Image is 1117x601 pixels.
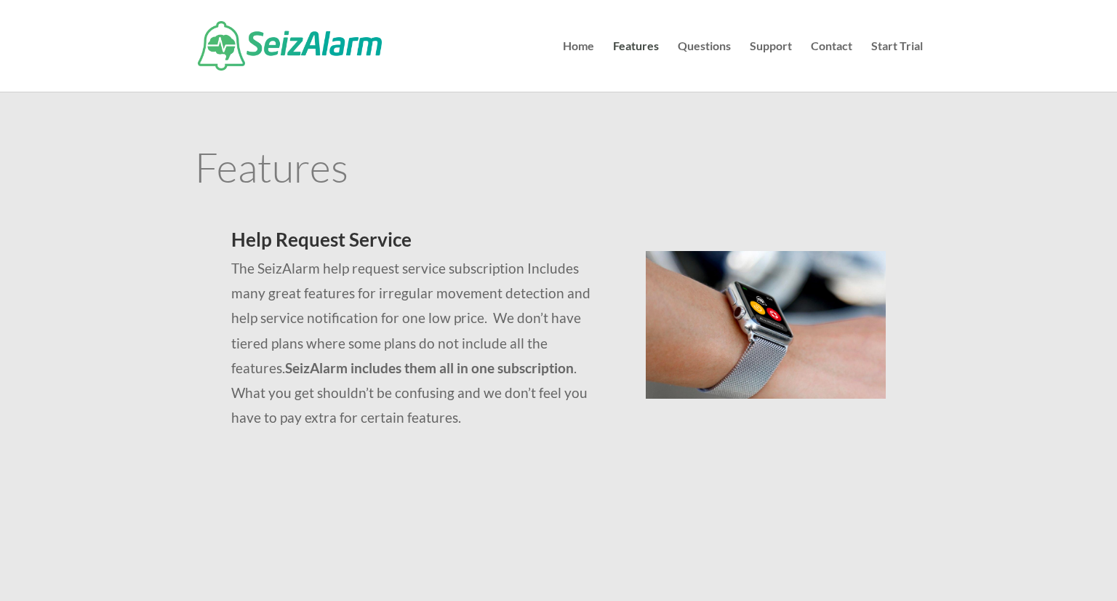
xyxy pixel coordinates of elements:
a: Contact [811,41,852,92]
p: The SeizAlarm help request service subscription Includes many great features for irregular moveme... [231,256,610,430]
a: Home [563,41,594,92]
a: Support [750,41,792,92]
a: Features [613,41,659,92]
a: Start Trial [871,41,923,92]
img: seizalarm-on-wrist [646,251,886,399]
strong: SeizAlarm includes them all in one subscription [285,359,574,376]
a: Questions [678,41,731,92]
h1: Features [195,146,923,194]
img: SeizAlarm [198,21,382,71]
iframe: Help widget launcher [988,544,1101,585]
h2: Help Request Service [231,230,610,256]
